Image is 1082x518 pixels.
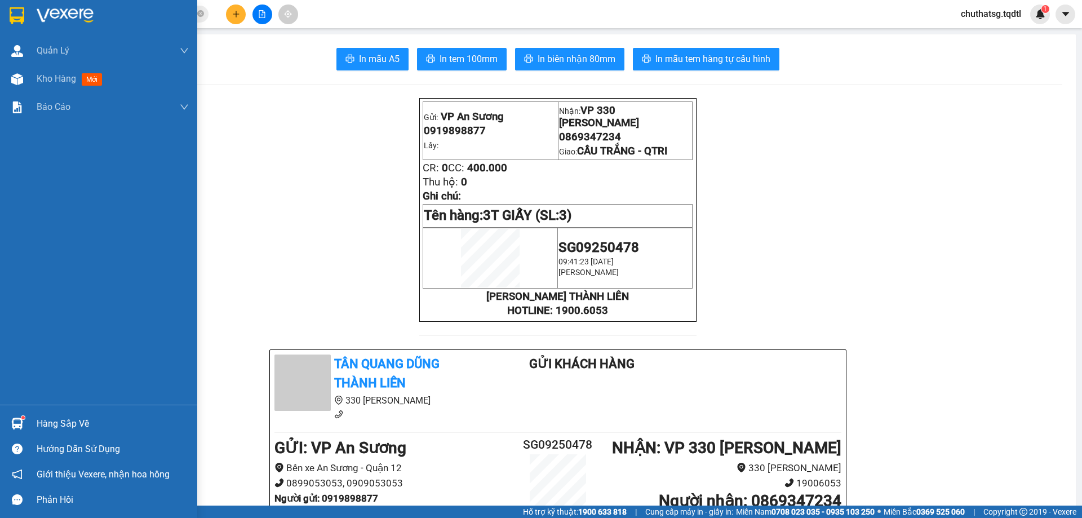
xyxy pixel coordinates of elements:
img: warehouse-icon [11,418,23,430]
button: printerIn mẫu tem hàng tự cấu hình [633,48,779,70]
span: copyright [1019,508,1027,516]
b: GỬI : VP An Sương [274,439,406,457]
div: Hàng sắp về [37,415,189,432]
span: In mẫu A5 [359,52,400,66]
strong: 0369 525 060 [916,507,965,516]
span: Miền Nam [736,506,875,518]
span: environment [274,463,284,472]
sup: 1 [1041,5,1049,13]
span: close-circle [197,10,204,17]
span: environment [737,463,746,472]
span: Tên hàng: [424,207,571,223]
button: aim [278,5,298,24]
span: printer [345,54,354,65]
span: [PERSON_NAME] [558,268,619,277]
button: printerIn biên nhận 80mm [515,48,624,70]
span: Miền Bắc [884,506,965,518]
img: warehouse-icon [11,73,23,85]
span: 400.000 [467,162,507,174]
span: CR: [423,162,439,174]
p: Nhận: [559,104,692,129]
span: Giới thiệu Vexere, nhận hoa hồng [37,467,170,481]
li: 330 [PERSON_NAME] [605,461,841,476]
b: NHẬN : VP 330 [PERSON_NAME] [612,439,841,457]
span: Lấy: [424,141,438,150]
li: Bến xe An Sương - Quận 12 [274,461,511,476]
span: In tem 100mm [440,52,498,66]
strong: [PERSON_NAME] THÀNH LIÊN [486,290,629,303]
span: down [180,103,189,112]
li: 330 [PERSON_NAME] [274,393,484,408]
span: file-add [258,10,266,18]
span: Giao: [559,147,667,156]
span: Cung cấp máy in - giấy in: [645,506,733,518]
span: ⚪️ [877,510,881,514]
b: Người nhận : 0869347234 [659,492,841,510]
span: phone [334,410,343,419]
span: CẦU TRẮNG - QTRI [577,145,667,157]
span: 3T GIẤY (SL: [483,207,571,223]
span: printer [524,54,533,65]
span: close-circle [197,9,204,20]
img: solution-icon [11,101,23,113]
span: | [973,506,975,518]
div: Phản hồi [37,492,189,508]
span: phone [784,478,794,488]
img: warehouse-icon [11,45,23,57]
span: notification [12,469,23,480]
span: environment [334,396,343,405]
span: phone [274,478,284,488]
span: Kho hàng [37,73,76,84]
strong: HOTLINE: 1900.6053 [507,304,608,317]
span: 3) [559,207,571,223]
span: 0919898877 [424,125,486,137]
span: printer [642,54,651,65]
span: message [12,494,23,505]
p: Gửi: [424,110,557,123]
h2: SG09250478 [511,436,605,454]
b: Gửi khách hàng [529,357,635,371]
strong: 1900 633 818 [578,507,627,516]
span: VP An Sương [441,110,504,123]
span: In biên nhận 80mm [538,52,615,66]
button: printerIn tem 100mm [417,48,507,70]
img: logo-vxr [10,7,24,24]
button: caret-down [1056,5,1075,24]
button: plus [226,5,246,24]
span: aim [284,10,292,18]
span: caret-down [1061,9,1071,19]
b: Tân Quang Dũng Thành Liên [334,357,440,391]
div: Hướng dẫn sử dụng [37,441,189,458]
button: printerIn mẫu A5 [336,48,409,70]
span: 1 [1043,5,1047,13]
li: 0899053053, 0909053053 [274,476,511,491]
li: 19006053 [605,476,841,491]
span: 0 [461,176,467,188]
strong: 0708 023 035 - 0935 103 250 [771,507,875,516]
sup: 1 [21,416,25,419]
span: Báo cáo [37,100,70,114]
span: Thu hộ: [423,176,458,188]
span: down [180,46,189,55]
span: 0 [442,162,448,174]
span: SG09250478 [558,240,639,255]
img: icon-new-feature [1035,9,1045,19]
span: In mẫu tem hàng tự cấu hình [655,52,770,66]
span: Hỗ trợ kỹ thuật: [523,506,627,518]
span: plus [232,10,240,18]
span: printer [426,54,435,65]
span: mới [82,73,102,86]
span: Quản Lý [37,43,69,57]
span: VP 330 [PERSON_NAME] [559,104,639,129]
button: file-add [252,5,272,24]
span: CC: [448,162,464,174]
span: 0869347234 [559,131,621,143]
span: question-circle [12,444,23,454]
span: | [635,506,637,518]
span: 09:41:23 [DATE] [558,257,614,266]
span: chuthatsg.tqdtl [952,7,1030,21]
b: Người gửi : 0919898877 [274,493,378,504]
span: Ghi chú: [423,190,461,202]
